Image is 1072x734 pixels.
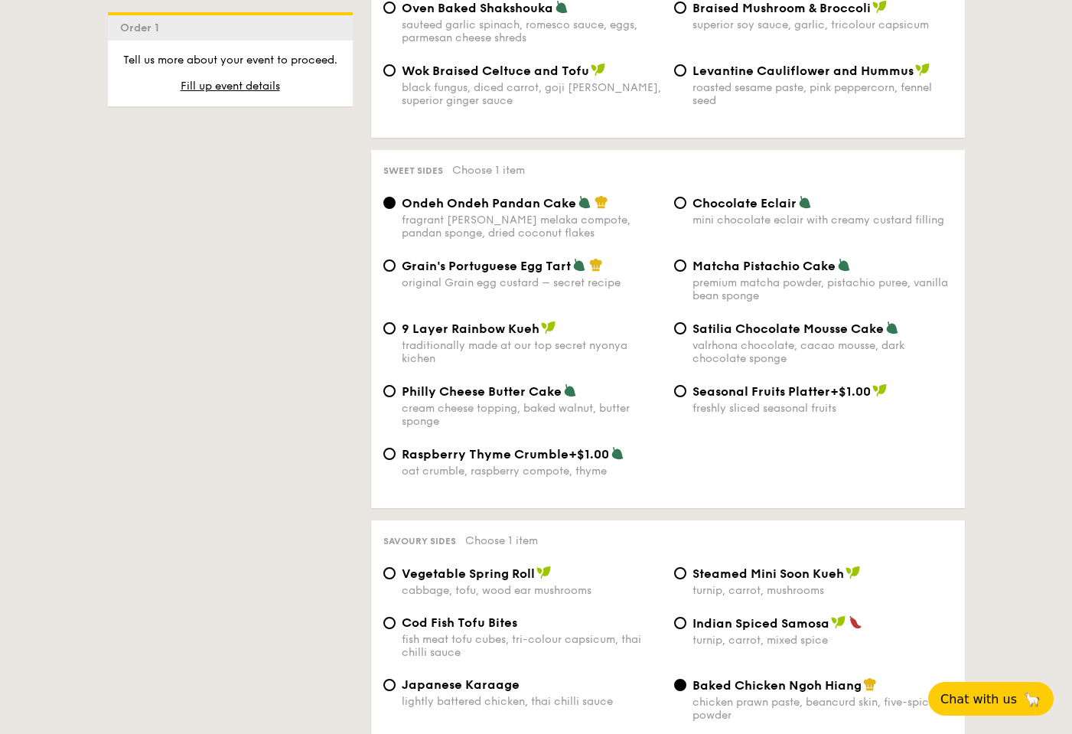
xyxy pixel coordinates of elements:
input: Vegetable Spring Rollcabbage, tofu, wood ear mushrooms [383,567,396,579]
span: 🦙 [1023,690,1041,708]
input: Braised Mushroom & Broccolisuperior soy sauce, garlic, tricolour capsicum [674,2,686,14]
img: icon-vegetarian.fe4039eb.svg [572,258,586,272]
input: Wok Braised Celtuce and Tofublack fungus, diced carrot, goji [PERSON_NAME], superior ginger sauce [383,64,396,77]
span: Sweet sides [383,165,443,176]
p: Tell us more about your event to proceed. [120,53,340,68]
img: icon-vegetarian.fe4039eb.svg [611,446,624,460]
input: Levantine Cauliflower and Hummusroasted sesame paste, pink peppercorn, fennel seed [674,64,686,77]
span: Fill up event details [181,80,280,93]
input: Cod Fish Tofu Bitesfish meat tofu cubes, tri-colour capsicum, thai chilli sauce [383,617,396,629]
div: fragrant [PERSON_NAME] melaka compote, pandan sponge, dried coconut flakes [402,214,662,240]
img: icon-vegetarian.fe4039eb.svg [563,383,577,397]
div: mini chocolate eclair with creamy custard filling [692,214,953,227]
span: Chocolate Eclair [692,196,797,210]
span: +$1.00 [569,447,609,462]
span: Choose 1 item [452,164,525,177]
input: Baked Chicken Ngoh Hiangchicken prawn paste, beancurd skin, five-spice powder [674,679,686,691]
input: Steamed Mini Soon Kuehturnip, carrot, mushrooms [674,567,686,579]
div: superior soy sauce, garlic, tricolour capsicum [692,18,953,31]
div: premium matcha powder, pistachio puree, vanilla bean sponge [692,276,953,302]
input: Japanese Karaagelightly battered chicken, thai chilli sauce [383,679,396,691]
div: turnip, carrot, mixed spice [692,634,953,647]
div: turnip, carrot, mushrooms [692,584,953,597]
div: freshly sliced seasonal fruits [692,402,953,415]
div: valrhona chocolate, cacao mousse, dark chocolate sponge [692,339,953,365]
img: icon-vegan.f8ff3823.svg [872,383,888,397]
span: Vegetable Spring Roll [402,566,535,581]
div: fish meat tofu cubes, tri-colour capsicum, thai chilli sauce [402,633,662,659]
input: 9 Layer Rainbow Kuehtraditionally made at our top secret nyonya kichen [383,322,396,334]
div: cream cheese topping, baked walnut, butter sponge [402,402,662,428]
img: icon-vegan.f8ff3823.svg [915,63,930,77]
span: +$1.00 [830,384,871,399]
span: Philly Cheese Butter Cake [402,384,562,399]
span: Indian Spiced Samosa [692,616,829,631]
img: icon-vegan.f8ff3823.svg [846,566,861,579]
span: Wok Braised Celtuce and Tofu [402,64,589,78]
input: Raspberry Thyme Crumble+$1.00oat crumble, raspberry compote, thyme [383,448,396,460]
span: Cod Fish Tofu Bites [402,615,517,630]
span: Grain's Portuguese Egg Tart [402,259,571,273]
img: icon-vegetarian.fe4039eb.svg [885,321,899,334]
span: Seasonal Fruits Platter [692,384,830,399]
img: icon-spicy.37a8142b.svg [849,615,862,629]
input: Matcha Pistachio Cakepremium matcha powder, pistachio puree, vanilla bean sponge [674,259,686,272]
input: Chocolate Eclairmini chocolate eclair with creamy custard filling [674,197,686,209]
div: black fungus, diced carrot, goji [PERSON_NAME], superior ginger sauce [402,81,662,107]
span: Steamed Mini Soon Kueh [692,566,844,581]
span: Order 1 [120,21,165,34]
input: Indian Spiced Samosaturnip, carrot, mixed spice [674,617,686,629]
img: icon-vegetarian.fe4039eb.svg [798,195,812,209]
span: Satilia Chocolate Mousse Cake [692,321,884,336]
div: roasted sesame paste, pink peppercorn, fennel seed [692,81,953,107]
span: Japanese Karaage [402,677,520,692]
div: lightly battered chicken, thai chilli sauce [402,695,662,708]
input: Philly Cheese Butter Cakecream cheese topping, baked walnut, butter sponge [383,385,396,397]
div: oat crumble, raspberry compote, thyme [402,465,662,478]
span: Oven Baked Shakshouka [402,1,553,15]
input: Satilia Chocolate Mousse Cakevalrhona chocolate, cacao mousse, dark chocolate sponge [674,322,686,334]
span: Ondeh Ondeh Pandan Cake [402,196,576,210]
div: sauteed garlic spinach, romesco sauce, eggs, parmesan cheese shreds [402,18,662,44]
div: traditionally made at our top secret nyonya kichen [402,339,662,365]
span: Raspberry Thyme Crumble [402,447,569,462]
span: Choose 1 item [465,534,538,547]
span: Baked Chicken Ngoh Hiang [692,678,862,693]
img: icon-vegan.f8ff3823.svg [831,615,846,629]
img: icon-chef-hat.a58ddaea.svg [595,195,608,209]
img: icon-chef-hat.a58ddaea.svg [863,677,877,691]
input: Grain's Portuguese Egg Tartoriginal Grain egg custard – secret recipe [383,259,396,272]
img: icon-vegetarian.fe4039eb.svg [578,195,591,209]
span: Levantine Cauliflower and Hummus [692,64,914,78]
span: Savoury sides [383,536,456,546]
img: icon-chef-hat.a58ddaea.svg [589,258,603,272]
span: Matcha Pistachio Cake [692,259,836,273]
img: icon-vegetarian.fe4039eb.svg [837,258,851,272]
div: chicken prawn paste, beancurd skin, five-spice powder [692,696,953,722]
span: Chat with us [940,692,1017,706]
img: icon-vegan.f8ff3823.svg [536,566,552,579]
div: original Grain egg custard – secret recipe [402,276,662,289]
input: Seasonal Fruits Platter+$1.00freshly sliced seasonal fruits [674,385,686,397]
input: Oven Baked Shakshoukasauteed garlic spinach, romesco sauce, eggs, parmesan cheese shreds [383,2,396,14]
span: Braised Mushroom & Broccoli [692,1,871,15]
button: Chat with us🦙 [928,682,1054,716]
span: 9 Layer Rainbow Kueh [402,321,539,336]
img: icon-vegan.f8ff3823.svg [541,321,556,334]
div: cabbage, tofu, wood ear mushrooms [402,584,662,597]
input: Ondeh Ondeh Pandan Cakefragrant [PERSON_NAME] melaka compote, pandan sponge, dried coconut flakes [383,197,396,209]
img: icon-vegan.f8ff3823.svg [591,63,606,77]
